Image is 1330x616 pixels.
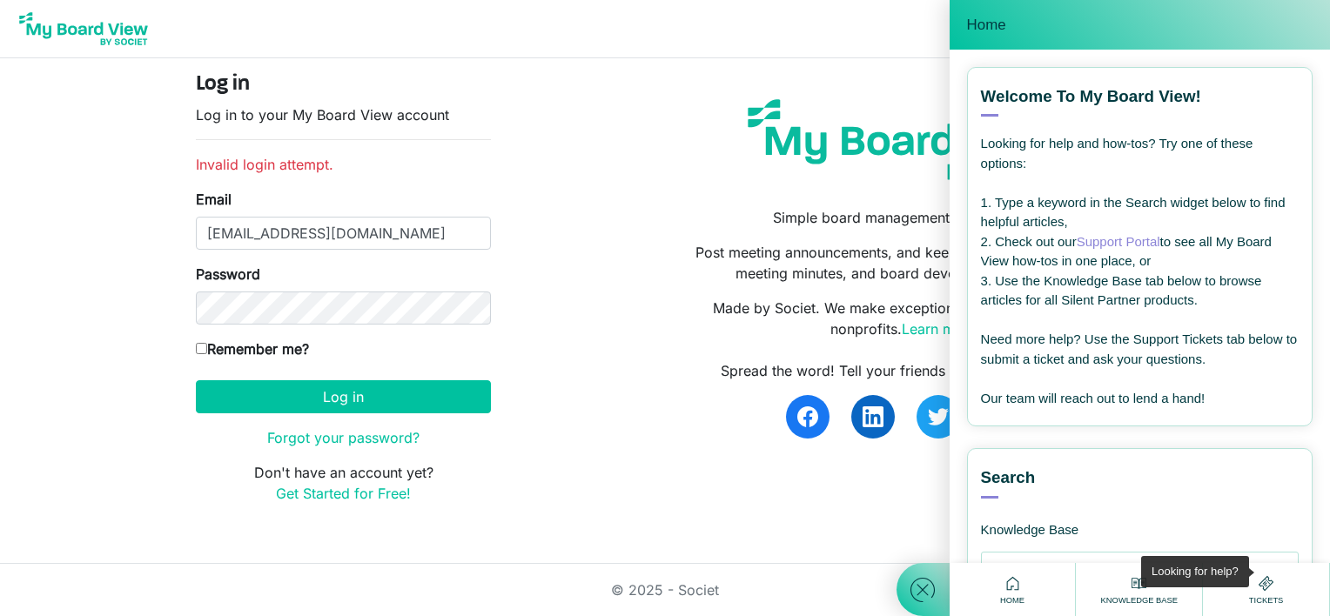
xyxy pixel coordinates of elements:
[996,594,1029,606] span: Home
[196,72,491,97] h4: Log in
[14,7,153,50] img: My Board View Logo
[276,485,411,502] a: Get Started for Free!
[678,298,1134,339] p: Made by Societ. We make exceptional software to support nonprofits.
[196,189,232,210] label: Email
[996,572,1029,606] div: Home
[678,242,1134,284] p: Post meeting announcements, and keep track of board policies, meeting minutes, and board developm...
[981,330,1299,369] div: Need more help? Use the Support Tickets tab below to submit a ticket and ask your questions.
[863,406,883,427] img: linkedin.svg
[797,406,818,427] img: facebook.svg
[967,17,1006,34] span: Home
[995,552,1293,587] input: Search
[1077,234,1160,249] a: Support Portal
[981,389,1299,409] div: Our team will reach out to lend a hand!
[1245,594,1288,606] span: Tickets
[1097,572,1182,606] div: Knowledge Base
[981,193,1299,232] div: 1. Type a keyword in the Search widget below to find helpful articles,
[1245,572,1288,606] div: Tickets
[981,271,1299,311] div: 3. Use the Knowledge Base tab below to browse articles for all Silent Partner products.
[196,338,309,359] label: Remember me?
[678,360,1134,381] div: Spread the word! Tell your friends about My Board View
[196,104,491,125] p: Log in to your My Board View account
[196,343,207,354] input: Remember me?
[678,207,1134,228] p: Simple board management in one place.
[735,86,1077,193] img: my-board-view-societ.svg
[981,85,1299,117] div: Welcome to My Board View!
[981,466,1036,489] span: Search
[196,154,491,175] li: Invalid login attempt.
[196,380,491,413] button: Log in
[196,264,260,285] label: Password
[981,499,1225,539] div: Knowledge Base
[981,232,1299,271] div: 2. Check out our to see all My Board View how-tos in one place, or
[611,581,719,599] a: © 2025 - Societ
[981,134,1299,173] div: Looking for help and how-tos? Try one of these options:
[267,429,420,446] a: Forgot your password?
[196,462,491,504] p: Don't have an account yet?
[1097,594,1182,606] span: Knowledge Base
